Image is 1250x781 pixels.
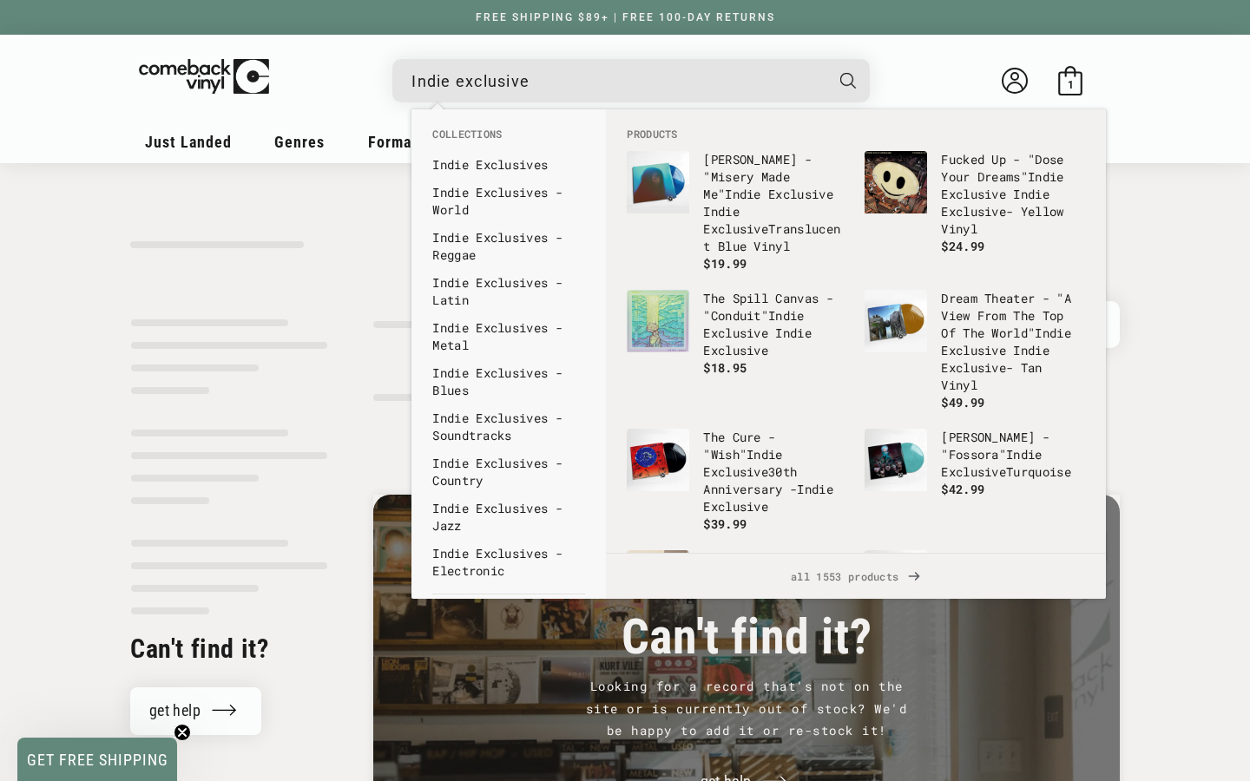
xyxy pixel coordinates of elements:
li: Products [618,127,1094,142]
b: Exclusive [476,319,541,336]
span: Formats [368,133,425,151]
span: $49.99 [941,394,984,410]
a: Watchhouse - "Watchhouse" Indie Exclusive - Blue Vinyl Watchhouse - "Watchhouse"Indie Exclusive- ... [865,550,1085,637]
span: 1 [1068,78,1074,91]
li: products: The Cure - "Wish" Indie Exclusive 30th Anniversary - Indie Exclusive [618,420,856,541]
span: $18.95 [703,359,747,376]
button: Close teaser [174,724,191,741]
p: The Cure - "Wish" 30th Anniversary - [703,429,847,515]
li: collections: Indie Exclusives - Reggae [424,224,594,269]
button: Search [826,59,872,102]
a: Indie Exclusives [432,156,585,174]
a: Fucked Up - "Dose Your Dreams" Indie Exclusive Indie Exclusive - Yellow Vinyl Fucked Up - "Dose Y... [865,151,1085,255]
img: The Cure - "Wish" Indie Exclusive 30th Anniversary - Indie Exclusive [627,429,689,491]
div: View All [606,553,1106,599]
a: Dream Theater - "A View From The Top Of The World" Indie Exclusive Indie Exclusive - Tan Vinyl Dr... [865,290,1085,411]
b: Indie [703,203,740,220]
b: Indie [725,186,761,202]
b: Exclusive [476,184,541,200]
h3: Can't find it? [417,618,1076,659]
div: Pages [411,594,606,672]
span: $19.99 [703,255,747,272]
a: The Spill Canvas - "Conduit" Indie Exclusive Indie Exclusive The Spill Canvas - "Conduit"Indie Ex... [627,290,847,377]
div: Products [606,109,1106,553]
b: Indie [432,274,469,291]
b: Indie [432,319,469,336]
li: collections: Indie Exclusives [424,151,594,179]
b: Exclusive [476,500,541,516]
input: When autocomplete results are available use up and down arrows to review and enter to select [411,63,823,99]
li: products: Silverstein - "Misery Made Me" Indie Exclusive Indie Exclusive Translucent Blue Vinyl [618,142,856,281]
a: Indie Exclusives - Country [432,455,585,489]
b: Indie [1035,325,1071,341]
span: Genres [274,133,325,151]
b: Indie [1013,342,1049,358]
p: [PERSON_NAME] - "Fossora" Turquoise [941,429,1085,481]
img: Watchhouse - "Watchhouse" Indie Exclusive - Blue Vinyl [865,550,927,613]
p: Preoccupations - "Preoccupations" Clear Vinyl [703,550,847,620]
b: Exclusive [703,463,768,480]
b: Indie [747,446,783,463]
div: GET FREE SHIPPINGClose teaser [17,738,177,781]
b: Exclusive [476,274,541,291]
li: collections: Indie Exclusives - Blues [424,359,594,404]
a: FREE SHIPPING $89+ | FREE 100-DAY RETURNS [458,11,793,23]
a: Indie Exclusives - Blues [432,364,585,399]
span: $39.99 [703,515,747,532]
b: Exclusive [703,498,768,515]
a: Bjork - "Fossora" Indie Exclusive Turquoise [PERSON_NAME] - "Fossora"Indie ExclusiveTurquoise $42.99 [865,429,1085,512]
img: Bjork - "Fossora" Indie Exclusive Turquoise [865,429,927,491]
img: Dream Theater - "A View From The Top Of The World" Indie Exclusive Indie Exclusive - Tan Vinyl [865,290,927,352]
b: Exclusive [941,203,1006,220]
b: Indie [432,184,469,200]
span: Just Landed [145,133,232,151]
span: $42.99 [941,481,984,497]
li: collections: Indie Exclusives - Country [424,450,594,495]
b: Exclusive [941,342,1006,358]
span: all 1553 products [620,554,1092,599]
a: all 1553 products [606,554,1106,599]
a: Indie Exclusives - Latin [432,274,585,309]
p: Looking for a record that's not on the site or is currently out of stock? We'd be happy to add it... [582,676,911,742]
b: Indie [775,325,812,341]
a: Indie Exclusives - Reggae [432,229,585,264]
p: The Spill Canvas - "Conduit" [703,290,847,359]
div: Search [392,59,870,102]
b: Indie [432,455,469,471]
b: Exclusive [476,364,541,381]
b: Exclusive [703,342,768,358]
b: Indie [1013,186,1049,202]
li: products: The Spill Canvas - "Conduit" Indie Exclusive Indie Exclusive [618,281,856,385]
a: Indie Exclusives - Jazz [432,500,585,535]
img: The Spill Canvas - "Conduit" Indie Exclusive Indie Exclusive [627,290,689,352]
li: collections: Indie Exclusives - Metal [424,314,594,359]
b: Indie [432,364,469,381]
li: products: Watchhouse - "Watchhouse" Indie Exclusive - Blue Vinyl [856,541,1094,646]
a: Preoccupations - "Preoccupations" Indie Exclusive Clear Vinyl Preoccupations - "Preoccupations"In... [627,550,847,637]
b: Indie [432,410,469,426]
li: collections: Indie Exclusives - Soundtracks [424,404,594,450]
b: Indie [432,229,469,246]
a: Indie Exclusives - Electronic [432,545,585,580]
b: Indie [768,307,805,324]
b: Exclusive [703,220,768,237]
b: Indie [1006,446,1043,463]
li: products: Dream Theater - "A View From The Top Of The World" Indie Exclusive Indie Exclusive - Ta... [856,281,1094,420]
img: Silverstein - "Misery Made Me" Indie Exclusive Indie Exclusive Translucent Blue Vinyl [627,151,689,213]
p: Fucked Up - "Dose Your Dreams" - Yellow Vinyl [941,151,1085,238]
span: GET FREE SHIPPING [27,751,168,769]
a: Indie Exclusives - Soundtracks [432,410,585,444]
li: Collections [424,127,594,151]
span: $24.99 [941,238,984,254]
img: Preoccupations - "Preoccupations" Indie Exclusive Clear Vinyl [627,550,689,613]
b: Indie [797,481,833,497]
li: products: Bjork - "Fossora" Indie Exclusive Turquoise [856,420,1094,521]
li: collections: Indie Exclusives - Latin [424,269,594,314]
li: collections: Indie Exclusives - World [424,179,594,224]
b: Exclusive [476,156,541,173]
a: get help [130,687,261,735]
b: Exclusive [476,545,541,561]
b: Indie [1028,168,1064,185]
p: [PERSON_NAME] - "Misery Made Me" Translucent Blue Vinyl [703,151,847,255]
a: The Cure - "Wish" Indie Exclusive 30th Anniversary - Indie Exclusive The Cure - "Wish"Indie Exclu... [627,429,847,533]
